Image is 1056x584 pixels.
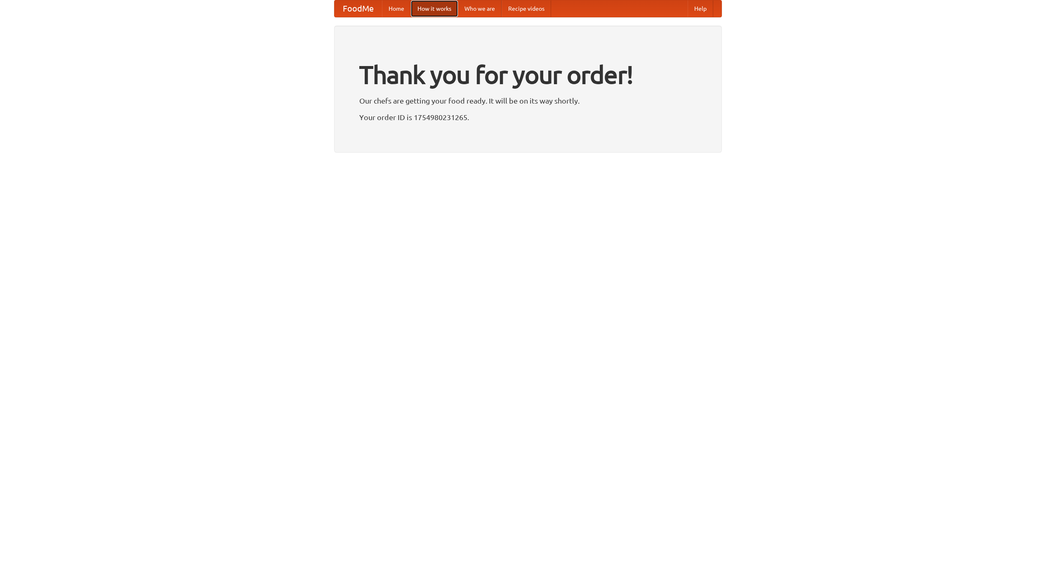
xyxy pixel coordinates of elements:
[359,111,697,123] p: Your order ID is 1754980231265.
[502,0,551,17] a: Recipe videos
[688,0,713,17] a: Help
[359,95,697,107] p: Our chefs are getting your food ready. It will be on its way shortly.
[382,0,411,17] a: Home
[359,55,697,95] h1: Thank you for your order!
[411,0,458,17] a: How it works
[335,0,382,17] a: FoodMe
[458,0,502,17] a: Who we are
